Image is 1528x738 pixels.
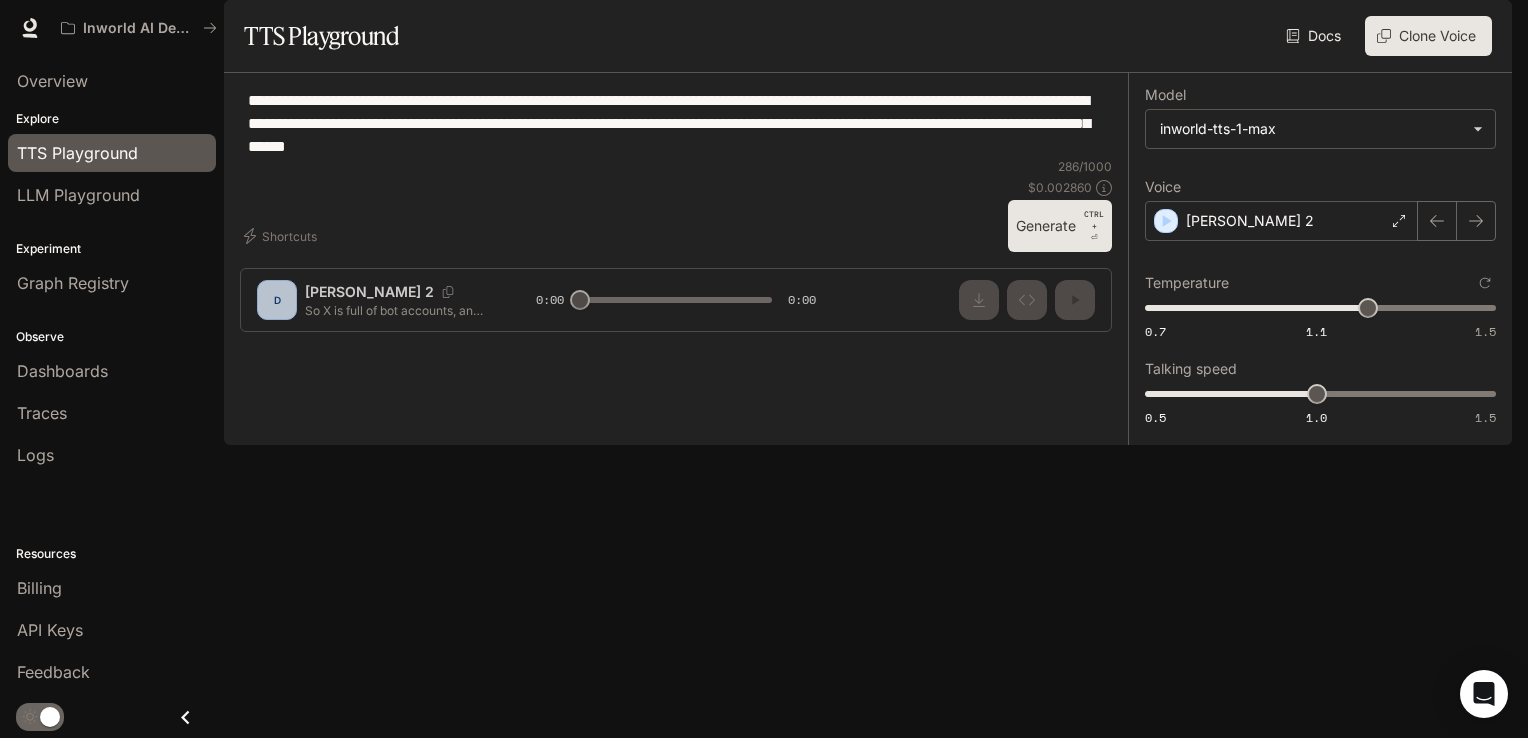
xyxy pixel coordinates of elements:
[1084,208,1104,244] p: ⏎
[1008,200,1112,252] button: GenerateCTRL +⏎
[1160,119,1463,139] div: inworld-tts-1-max
[244,16,399,56] h1: TTS Playground
[1282,16,1349,56] a: Docs
[1145,323,1166,340] span: 0.7
[1028,179,1092,196] p: $ 0.002860
[1475,323,1496,340] span: 1.5
[1306,323,1327,340] span: 1.1
[240,220,325,252] button: Shortcuts
[1084,208,1104,232] p: CTRL +
[1145,362,1237,376] p: Talking speed
[1145,409,1166,426] span: 0.5
[1365,16,1492,56] button: Clone Voice
[1474,272,1496,294] button: Reset to default
[1145,180,1181,194] p: Voice
[1306,409,1327,426] span: 1.0
[1145,88,1186,102] p: Model
[1058,158,1112,175] p: 286 / 1000
[1186,211,1314,231] p: [PERSON_NAME] 2
[83,20,195,37] p: Inworld AI Demos
[1145,276,1229,290] p: Temperature
[1460,670,1508,718] div: Open Intercom Messenger
[1146,110,1495,148] div: inworld-tts-1-max
[52,8,226,48] button: All workspaces
[1475,409,1496,426] span: 1.5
